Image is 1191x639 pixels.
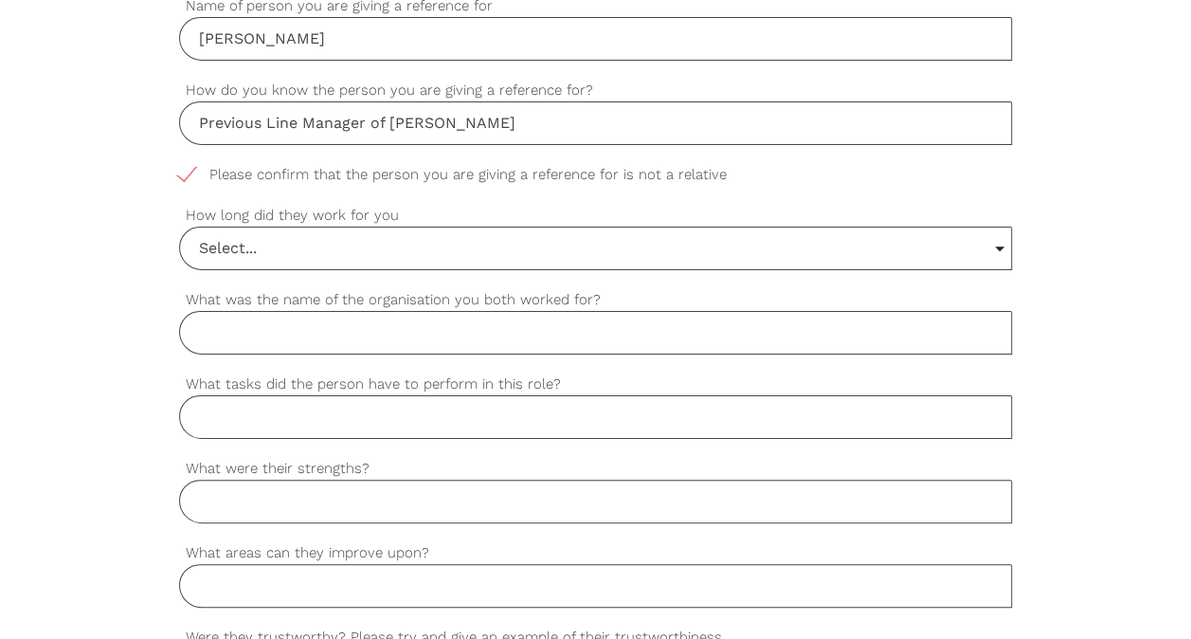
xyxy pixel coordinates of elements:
[179,164,763,186] span: Please confirm that the person you are giving a reference for is not a relative
[179,289,1013,311] label: What was the name of the organisation you both worked for?
[179,458,1013,480] label: What were their strengths?
[179,542,1013,564] label: What areas can they improve upon?
[179,205,1013,227] label: How long did they work for you
[179,374,1013,395] label: What tasks did the person have to perform in this role?
[179,80,1013,101] label: How do you know the person you are giving a reference for?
